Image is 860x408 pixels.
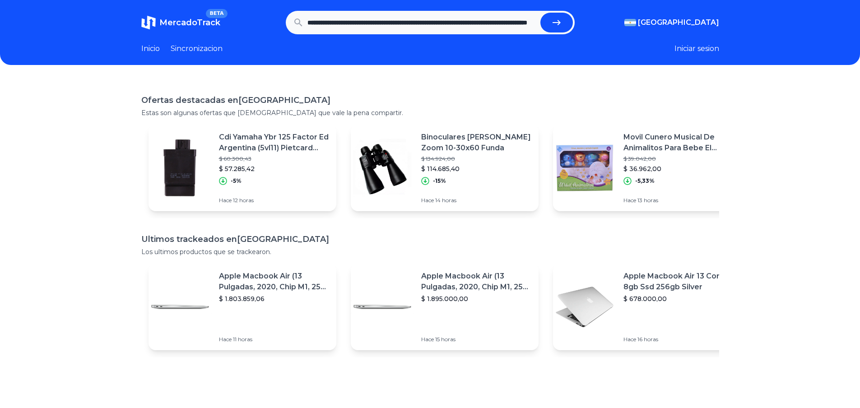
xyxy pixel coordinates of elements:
p: Apple Macbook Air 13 Core I5 8gb Ssd 256gb Silver [623,271,734,292]
img: MercadoTrack [141,15,156,30]
p: $ 134.924,00 [421,155,531,162]
a: Featured imageCdi Yamaha Ybr 125 Factor Ed Argentina (5vl11) Pietcard 2398$ 60.300,43$ 57.285,42-... [149,125,336,211]
a: Featured imageMovil Cunero Musical De Animalitos Para Bebe El Duende Azul$ 39.042,00$ 36.962,00-5... [553,125,741,211]
p: -5% [231,177,242,185]
p: $ 36.962,00 [623,164,734,173]
a: Sincronizacion [171,43,223,54]
img: Featured image [553,136,616,199]
span: MercadoTrack [159,18,220,28]
img: Featured image [149,275,212,338]
p: $ 114.685,40 [421,164,531,173]
p: Cdi Yamaha Ybr 125 Factor Ed Argentina (5vl11) Pietcard 2398 [219,132,329,153]
p: Hace 14 horas [421,197,531,204]
span: BETA [206,9,227,18]
a: Featured imageApple Macbook Air 13 Core I5 8gb Ssd 256gb Silver$ 678.000,00Hace 16 horas [553,264,741,350]
span: [GEOGRAPHIC_DATA] [638,17,719,28]
p: Hace 11 horas [219,336,329,343]
a: Featured imageApple Macbook Air (13 Pulgadas, 2020, Chip M1, 256 Gb De Ssd, 8 Gb De Ram) - Plata$... [351,264,539,350]
img: Featured image [149,136,212,199]
a: Featured imageBinoculares [PERSON_NAME] Zoom 10-30x60 Funda$ 134.924,00$ 114.685,40-15%Hace 14 horas [351,125,539,211]
p: Los ultimos productos que se trackearon. [141,247,719,256]
img: Featured image [553,275,616,338]
a: Featured imageApple Macbook Air (13 Pulgadas, 2020, Chip M1, 256 Gb De Ssd, 8 Gb De Ram) - Plata$... [149,264,336,350]
p: Binoculares [PERSON_NAME] Zoom 10-30x60 Funda [421,132,531,153]
p: -15% [433,177,446,185]
button: Iniciar sesion [674,43,719,54]
p: $ 1.895.000,00 [421,294,531,303]
h1: Ultimos trackeados en [GEOGRAPHIC_DATA] [141,233,719,246]
img: Argentina [624,19,636,26]
p: Hace 15 horas [421,336,531,343]
p: $ 678.000,00 [623,294,734,303]
img: Featured image [351,275,414,338]
p: Apple Macbook Air (13 Pulgadas, 2020, Chip M1, 256 Gb De Ssd, 8 Gb De Ram) - Plata [219,271,329,292]
h1: Ofertas destacadas en [GEOGRAPHIC_DATA] [141,94,719,107]
p: -5,33% [635,177,655,185]
p: Movil Cunero Musical De Animalitos Para Bebe El Duende Azul [623,132,734,153]
p: $ 57.285,42 [219,164,329,173]
button: [GEOGRAPHIC_DATA] [624,17,719,28]
p: $ 39.042,00 [623,155,734,162]
a: Inicio [141,43,160,54]
a: MercadoTrackBETA [141,15,220,30]
p: Hace 12 horas [219,197,329,204]
p: Apple Macbook Air (13 Pulgadas, 2020, Chip M1, 256 Gb De Ssd, 8 Gb De Ram) - Plata [421,271,531,292]
img: Featured image [351,136,414,199]
p: Hace 13 horas [623,197,734,204]
p: $ 1.803.859,06 [219,294,329,303]
p: $ 60.300,43 [219,155,329,162]
p: Hace 16 horas [623,336,734,343]
p: Estas son algunas ofertas que [DEMOGRAPHIC_DATA] que vale la pena compartir. [141,108,719,117]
